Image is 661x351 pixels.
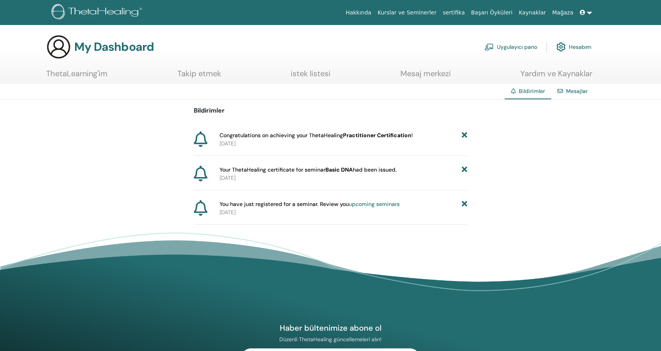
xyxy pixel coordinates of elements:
p: Bildirimler [194,106,467,115]
span: Congratulations on achieving your ThetaHealing ! [220,131,413,140]
p: [DATE] [220,208,467,217]
a: istek listesi [291,69,330,84]
a: Hesabım [556,38,591,56]
span: Your ThetaHealing certificate for seminar had been issued. [220,166,397,174]
a: Yardım ve Kaynaklar [520,69,592,84]
a: Mesaj merkezi [400,69,451,84]
h3: My Dashboard [74,40,154,54]
img: logo.png [52,4,145,21]
a: Kurslar ve Seminerler [374,5,439,20]
a: Uygulayıcı pano [484,38,537,56]
a: ThetaLearning'im [46,69,107,84]
img: cog.svg [556,40,566,54]
p: Düzenli ThetaHealing güncellemeleri alın! [240,336,421,343]
a: Hakkında [343,5,375,20]
b: Basic DNA [325,166,353,173]
p: [DATE] [220,140,467,148]
a: Başarı Öyküleri [468,5,516,20]
span: Bildirimler [519,88,545,95]
a: upcoming seminars [349,201,400,208]
a: Mağaza [549,5,576,20]
span: You have just registered for a seminar. Review you [220,200,400,208]
img: generic-user-icon.jpg [46,34,71,59]
a: Mesajlar [566,88,588,95]
b: Practitioner Certification [343,132,411,139]
h4: Haber bültenimize abone ol [240,323,421,333]
p: [DATE] [220,174,467,182]
a: Takip etmek [177,69,221,84]
a: sertifika [439,5,468,20]
img: chalkboard-teacher.svg [484,43,494,50]
a: Kaynaklar [516,5,549,20]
